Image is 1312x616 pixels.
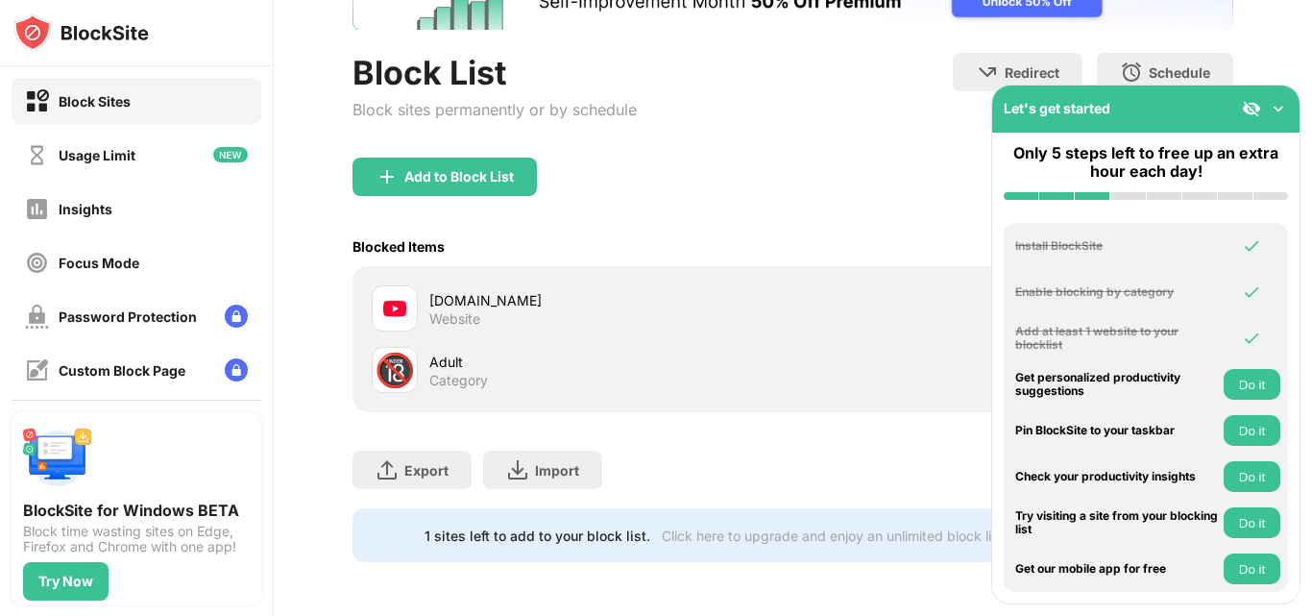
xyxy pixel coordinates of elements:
img: block-on.svg [25,89,49,113]
div: Only 5 steps left to free up an extra hour each day! [1004,144,1288,181]
div: [DOMAIN_NAME] [429,290,793,310]
div: Schedule [1149,64,1210,81]
img: lock-menu.svg [225,358,248,382]
img: omni-check.svg [1242,329,1261,348]
img: focus-off.svg [25,251,49,275]
div: Category [429,372,488,389]
img: customize-block-page-off.svg [25,358,49,382]
div: Focus Mode [59,255,139,271]
div: Password Protection [59,308,197,325]
button: Do it [1224,369,1280,400]
div: Blocked Items [352,238,445,255]
div: Let's get started [1004,100,1110,116]
div: 🔞 [375,351,415,390]
div: Pin BlockSite to your taskbar [1015,424,1219,437]
img: time-usage-off.svg [25,143,49,167]
div: 1 sites left to add to your block list. [425,528,650,544]
div: Block List [352,53,637,92]
div: Block sites permanently or by schedule [352,100,637,119]
div: Import [535,462,579,479]
img: push-desktop.svg [23,424,92,493]
div: Add at least 1 website to your blocklist [1015,325,1219,353]
div: Block Sites [59,93,131,110]
div: Export [404,462,449,479]
div: BlockSite for Windows BETA [23,501,250,520]
div: Insights [59,201,112,217]
img: favicons [383,297,406,320]
img: omni-setup-toggle.svg [1269,99,1288,118]
div: Install BlockSite [1015,239,1219,253]
div: Click here to upgrade and enjoy an unlimited block list. [662,528,1007,544]
img: omni-check.svg [1242,236,1261,256]
img: lock-menu.svg [225,305,248,328]
button: Do it [1224,415,1280,446]
div: Custom Block Page [59,362,185,379]
img: new-icon.svg [213,147,248,162]
button: Do it [1224,507,1280,538]
img: omni-check.svg [1242,283,1261,302]
img: password-protection-off.svg [25,305,49,329]
div: Usage Limit [59,147,135,163]
button: Do it [1224,461,1280,492]
div: Enable blocking by category [1015,285,1219,299]
div: Block time wasting sites on Edge, Firefox and Chrome with one app! [23,524,250,554]
img: insights-off.svg [25,197,49,221]
div: Get personalized productivity suggestions [1015,371,1219,399]
div: Redirect [1005,64,1059,81]
div: Check your productivity insights [1015,470,1219,483]
div: Adult [429,352,793,372]
div: Get our mobile app for free [1015,562,1219,576]
img: eye-not-visible.svg [1242,99,1261,118]
img: logo-blocksite.svg [13,13,149,52]
div: Website [429,310,480,328]
div: Add to Block List [404,169,514,185]
button: Do it [1224,554,1280,584]
div: Try visiting a site from your blocking list [1015,509,1219,537]
div: Try Now [38,574,93,589]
